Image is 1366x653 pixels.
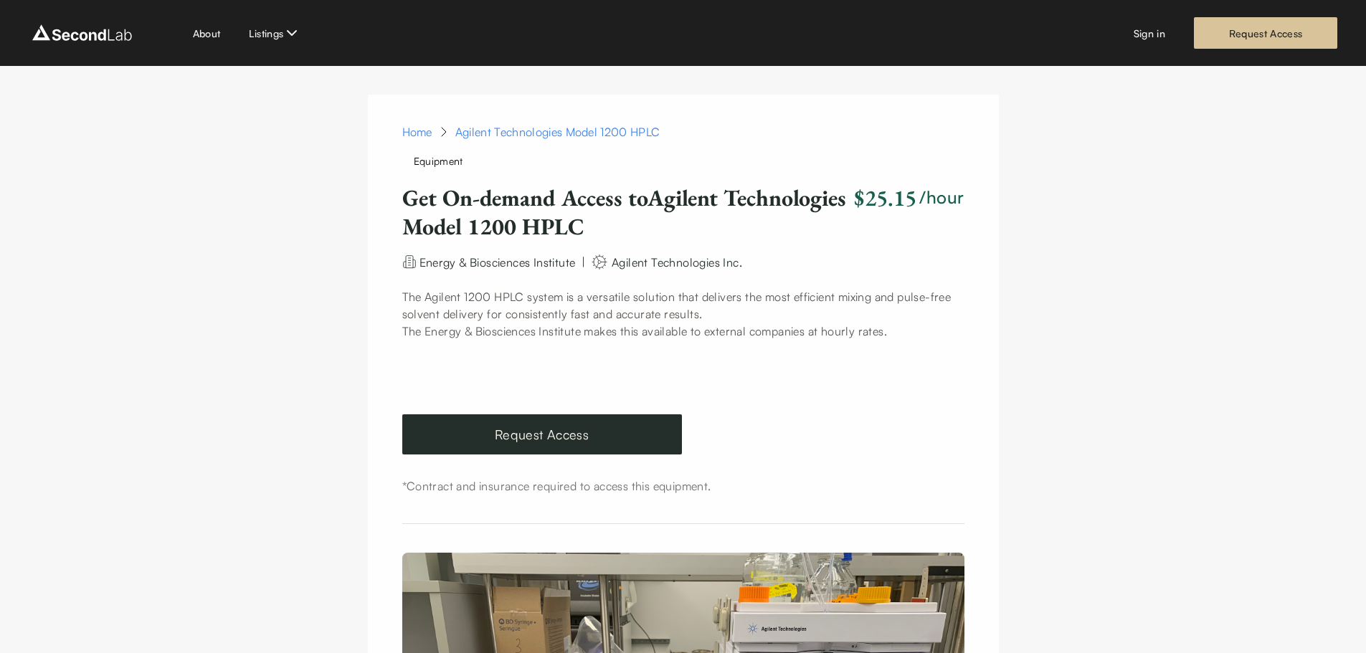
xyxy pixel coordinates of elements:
h2: $25.15 [854,183,916,212]
a: Request Access [1194,17,1337,49]
span: Agilent Technologies Inc. [612,254,742,269]
h3: /hour [919,186,964,210]
h1: Get On-demand Access to Agilent Technologies Model 1200 HPLC [402,183,849,242]
div: | [582,253,585,270]
a: Request Access [402,414,682,454]
img: logo [29,22,136,44]
div: *Contract and insurance required to access this equipment. [402,477,964,495]
a: About [193,26,221,41]
div: Agilent Technologies Model 1200 HPLC [455,123,660,140]
p: The Agilent 1200 HPLC system is a versatile solution that delivers the most efficient mixing and ... [402,288,964,323]
span: Equipment [402,149,475,173]
a: Energy & Biosciences Institute [419,254,576,268]
a: Home [402,123,432,140]
a: Sign in [1134,26,1165,41]
p: The Energy & Biosciences Institute makes this available to external companies at hourly rates. [402,323,964,340]
span: Energy & Biosciences Institute [419,255,576,270]
button: Listings [249,24,300,42]
img: manufacturer [591,253,608,271]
